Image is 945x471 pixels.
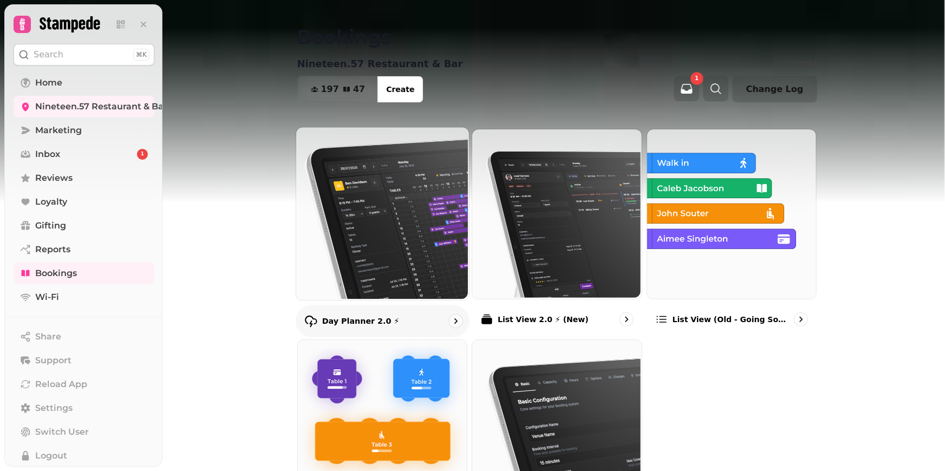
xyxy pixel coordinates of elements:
span: 197 [321,85,339,94]
span: Marketing [35,124,82,137]
button: Switch User [14,421,154,443]
a: List view (Old - going soon)List view (Old - going soon) [647,129,817,335]
span: 1 [141,151,144,158]
span: Change Log [746,85,804,94]
a: Day Planner 2.0 ⚡Day Planner 2.0 ⚡ [295,127,469,337]
span: Reports [35,243,70,256]
a: List View 2.0 ⚡ (New)List View 2.0 ⚡ (New) [472,129,642,335]
span: Settings [35,402,73,415]
p: Search [34,48,63,61]
a: Home [14,72,154,94]
a: Settings [14,397,154,419]
span: Share [35,330,61,343]
a: Nineteen.57 Restaurant & Bar [14,96,154,117]
button: Change Log [733,76,817,102]
span: Logout [35,449,67,462]
svg: go to [796,314,806,325]
span: 47 [353,85,365,94]
span: Reload App [35,378,87,391]
img: List View 2.0 ⚡ (New) [471,128,641,298]
p: Day Planner 2.0 ⚡ [322,316,399,326]
span: Support [35,354,71,367]
span: Switch User [35,426,89,439]
span: Inbox [35,148,60,161]
svg: go to [450,316,461,326]
a: Marketing [14,120,154,141]
a: Gifting [14,215,154,237]
button: Create [377,76,423,102]
p: List view (Old - going soon) [673,314,790,325]
p: Nineteen.57 Restaurant & Bar [297,56,463,71]
span: Wi-Fi [35,291,59,304]
span: Create [386,86,414,93]
a: Reviews [14,167,154,189]
button: Share [14,326,154,348]
a: Inbox1 [14,143,154,165]
button: 19747 [298,76,379,102]
a: Wi-Fi [14,286,154,308]
span: Gifting [35,219,66,232]
p: List View 2.0 ⚡ (New) [498,314,589,325]
button: Logout [14,445,154,467]
button: Reload App [14,374,154,395]
span: Bookings [35,267,77,280]
span: Nineteen.57 Restaurant & Bar [35,100,167,113]
span: 1 [695,76,699,81]
img: List view (Old - going soon) [646,128,816,298]
a: Loyalty [14,191,154,213]
div: ⌘K [133,49,149,61]
button: Support [14,350,154,371]
p: [DATE] [788,58,817,69]
a: Bookings [14,263,154,284]
button: Search⌘K [14,44,154,66]
span: Loyalty [35,195,67,208]
svg: go to [621,314,632,325]
img: Day Planner 2.0 ⚡ [295,126,467,299]
a: Reports [14,239,154,260]
span: Reviews [35,172,73,185]
span: Home [35,76,62,89]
